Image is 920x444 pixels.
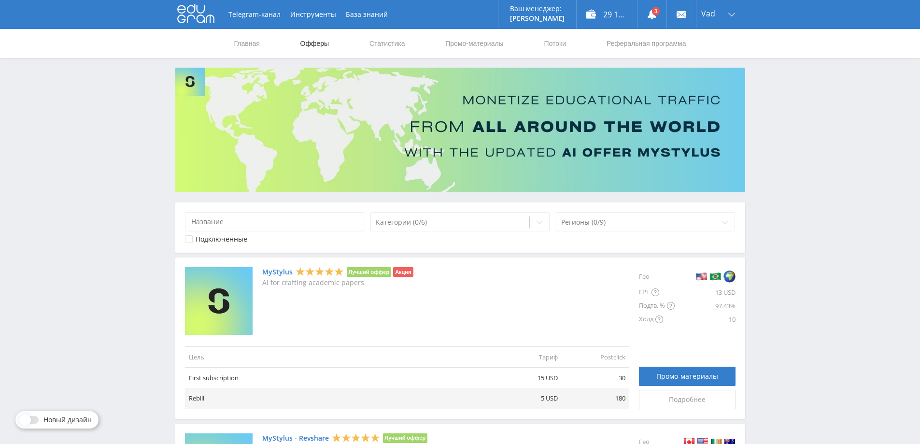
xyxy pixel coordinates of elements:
[701,10,715,17] span: Vad
[262,279,413,286] p: AI for crafting academic papers
[639,313,675,326] div: Холд
[669,396,706,403] span: Подробнее
[639,286,675,299] div: EPL
[639,299,675,313] div: Подтв. %
[675,286,736,299] div: 13 USD
[562,346,629,367] td: Postclick
[494,388,562,409] td: 5 USD
[233,29,261,58] a: Главная
[368,29,406,58] a: Статистика
[639,267,675,286] div: Гео
[444,29,504,58] a: Промо-материалы
[656,372,718,380] span: Промо-материалы
[383,433,428,443] li: Лучший оффер
[494,368,562,388] td: 15 USD
[262,434,329,442] a: MyStylus - Revshare
[299,29,330,58] a: Офферы
[185,368,494,388] td: First subscription
[562,368,629,388] td: 30
[347,267,392,277] li: Лучший оффер
[639,390,736,409] a: Подробнее
[510,5,565,13] p: Ваш менеджер:
[606,29,687,58] a: Реферальная программа
[185,388,494,409] td: Rebill
[393,267,413,277] li: Акция
[262,268,293,276] a: MyStylus
[543,29,567,58] a: Потоки
[185,212,365,231] input: Название
[675,299,736,313] div: 97.43%
[562,388,629,409] td: 180
[332,432,380,443] div: 5 Stars
[639,367,736,386] a: Промо-материалы
[494,346,562,367] td: Тариф
[185,346,494,367] td: Цель
[175,68,745,192] img: Banner
[196,235,247,243] div: Подключенные
[185,267,253,335] img: MyStylus
[510,14,565,22] p: [PERSON_NAME]
[296,267,344,277] div: 5 Stars
[43,416,92,424] span: Новый дизайн
[675,313,736,326] div: 10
